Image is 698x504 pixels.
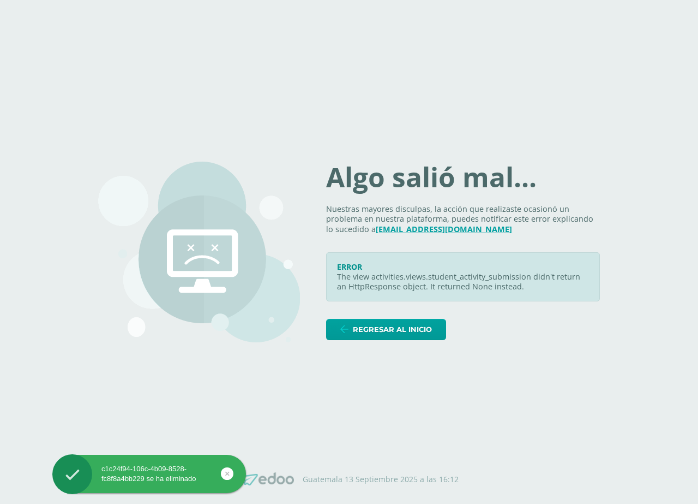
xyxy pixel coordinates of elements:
[326,319,446,340] a: Regresar al inicio
[337,272,589,292] p: The view activities.views.student_activity_submission didn't return an HttpResponse object. It re...
[52,464,246,484] div: c1c24f94-106c-4b09-8528-fc8f8a4bb229 se ha eliminado
[98,162,300,342] img: 500.png
[337,262,362,272] span: ERROR
[376,224,512,234] a: [EMAIL_ADDRESS][DOMAIN_NAME]
[303,475,459,484] p: Guatemala 13 Septiembre 2025 a las 16:12
[353,319,432,340] span: Regresar al inicio
[326,204,600,235] p: Nuestras mayores disculpas, la acción que realizaste ocasionó un problema en nuestra plataforma, ...
[239,472,294,486] img: Edoo
[326,164,600,191] h1: Algo salió mal...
